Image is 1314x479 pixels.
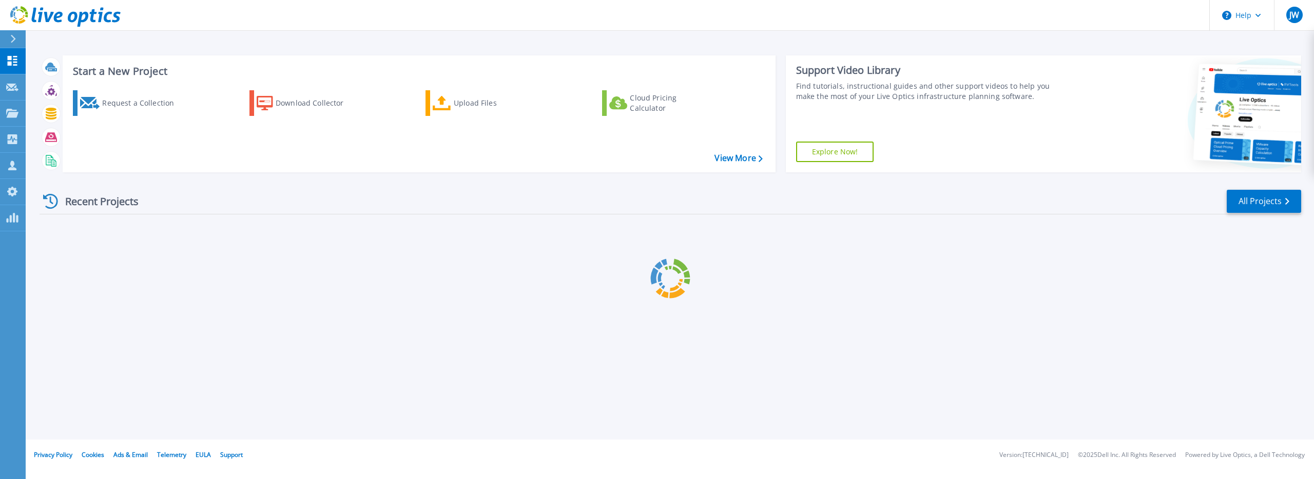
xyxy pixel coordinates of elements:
[454,93,536,113] div: Upload Files
[249,90,364,116] a: Download Collector
[796,64,1062,77] div: Support Video Library
[73,66,762,77] h3: Start a New Project
[276,93,358,113] div: Download Collector
[1078,452,1176,458] li: © 2025 Dell Inc. All Rights Reserved
[113,450,148,459] a: Ads & Email
[157,450,186,459] a: Telemetry
[426,90,540,116] a: Upload Files
[714,153,762,163] a: View More
[1185,452,1305,458] li: Powered by Live Optics, a Dell Technology
[1227,190,1301,213] a: All Projects
[82,450,104,459] a: Cookies
[40,189,152,214] div: Recent Projects
[999,452,1069,458] li: Version: [TECHNICAL_ID]
[102,93,184,113] div: Request a Collection
[630,93,712,113] div: Cloud Pricing Calculator
[73,90,187,116] a: Request a Collection
[602,90,717,116] a: Cloud Pricing Calculator
[34,450,72,459] a: Privacy Policy
[1289,11,1299,19] span: JW
[796,81,1062,102] div: Find tutorials, instructional guides and other support videos to help you make the most of your L...
[796,142,874,162] a: Explore Now!
[196,450,211,459] a: EULA
[220,450,243,459] a: Support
